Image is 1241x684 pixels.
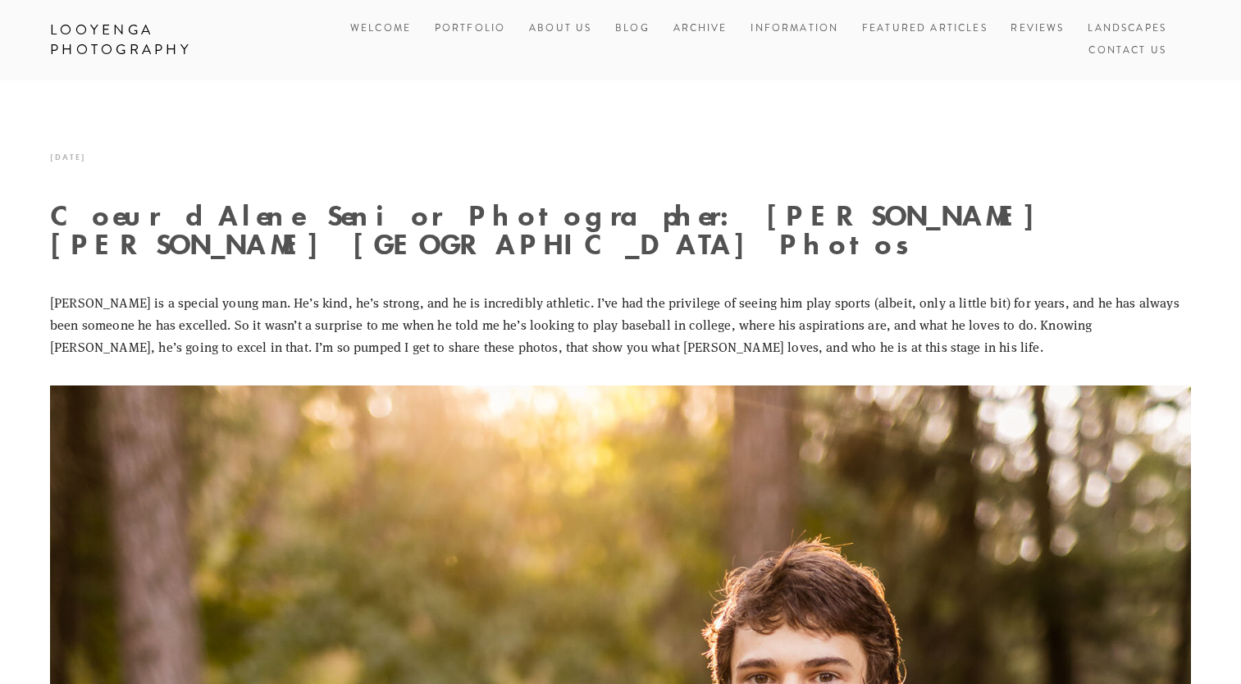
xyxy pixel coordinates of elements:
a: Information [751,21,838,35]
time: [DATE] [50,146,86,168]
a: Landscapes [1088,18,1166,40]
a: Featured Articles [862,18,988,40]
a: Looyenga Photography [38,16,297,64]
a: Portfolio [435,21,505,35]
a: About Us [529,18,591,40]
h1: Coeur d'Alene Senior Photographer: [PERSON_NAME] [PERSON_NAME] [GEOGRAPHIC_DATA] Photos [50,201,1191,258]
a: Welcome [350,18,411,40]
a: Contact Us [1088,40,1166,62]
a: Blog [615,18,650,40]
p: [PERSON_NAME] is a special young man. He’s kind, he’s strong, and he is incredibly athletic. I’ve... [50,291,1191,358]
a: Reviews [1011,18,1064,40]
a: Archive [673,18,728,40]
